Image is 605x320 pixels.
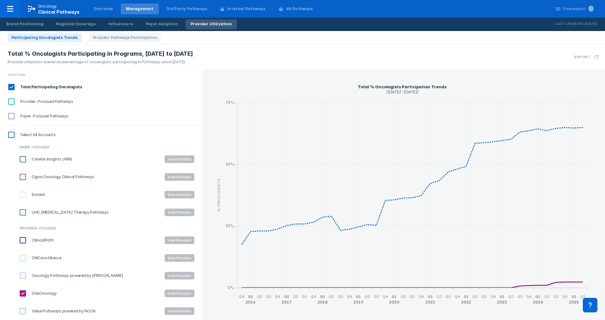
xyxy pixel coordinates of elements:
[562,294,568,299] tspan: Q4
[464,294,469,299] tspan: Q1
[553,294,558,299] tspan: Q3
[28,156,72,162] span: Carelon Insights (AIM)
[103,19,138,29] a: Influencers
[8,33,81,42] span: Participating Oncologists Trends
[481,294,486,299] tspan: Q3
[108,21,133,27] div: Influencers
[28,192,45,198] span: Evolent
[126,6,154,12] div: Management
[28,308,95,314] span: Value Pathways powered by NCCN
[225,223,234,228] text: 25%
[284,294,289,299] tspan: Q1
[191,21,232,27] div: Provider Utilization
[245,300,256,304] text: 2016
[583,298,597,312] div: Contact Support
[165,307,194,315] button: View Providers
[161,3,212,14] a: 3rd Party Pathways
[461,300,471,304] text: 2022
[227,6,265,12] div: Internal Pathways
[140,19,183,29] a: Payer Adoption
[165,236,194,244] button: View Providers
[401,294,406,299] tspan: Q2
[311,294,316,299] tspan: Q4
[239,294,244,299] tspan: Q4
[165,209,194,216] button: View Providers
[213,81,594,309] g: line chart entitled <div> <div style=' color: #0E2539; font-weight: bold; '>Total % Oncologists P...
[38,9,80,15] span: Clinical Pathways
[165,173,194,181] button: View Providers
[491,294,496,299] tspan: Q4
[544,294,550,299] tspan: Q2
[89,33,161,42] span: Provider Pathways Participation
[535,294,540,299] tspan: Q1
[121,3,159,14] a: Management
[320,294,325,299] tspan: Q1
[353,300,363,304] text: 2019
[347,294,352,299] tspan: Q4
[166,6,207,12] div: 3rd Party Pathways
[556,21,585,27] p: Last Updated:
[257,294,262,299] tspan: Q2
[574,55,590,59] h3: Export
[51,19,101,29] a: Regional Coverage
[38,3,57,9] p: Oncology
[383,294,388,299] tspan: Q4
[437,294,442,299] tspan: Q2
[282,300,292,304] text: 2017
[329,294,334,299] tspan: Q2
[56,21,95,27] div: Regional Coverage
[17,99,73,104] span: Provider-Focused Pathways
[517,294,523,299] tspan: Q3
[569,300,579,304] text: 2025
[17,113,68,119] span: Payer-Focused Pathways
[365,294,370,299] tspan: Q2
[302,294,307,299] tspan: Q3
[356,294,361,299] tspan: Q1
[165,254,194,262] button: View Providers
[358,84,446,89] tspan: Total % Oncologists Participation Trends
[580,294,585,299] tspan: Q2
[248,294,253,299] tspan: Q1
[497,300,507,304] text: 2023
[20,144,202,150] div: Payer-Focused
[17,84,82,90] span: Total Participating Oncologists
[28,237,53,243] span: ClinicalPath
[228,285,234,290] text: 0%
[165,290,194,297] button: View Providers
[286,6,313,12] div: VA Pathways
[225,100,234,105] text: 75%
[225,162,234,166] text: 50%
[165,155,194,163] button: View Providers
[1,19,49,29] a: Brand Positioning
[20,225,202,231] div: Provider-Focused
[386,89,419,94] tspan: ([DATE]-[DATE])
[28,210,109,215] span: UHC [MEDICAL_DATA] Therapy Pathways
[94,6,113,12] div: Overview
[146,21,178,27] div: Payer Adoption
[17,132,55,138] span: Select All Accounts
[419,294,424,299] tspan: Q4
[455,294,460,299] tspan: Q4
[317,300,328,304] text: 2018
[28,174,94,180] span: Cigna Oncology Clinical Pathways
[165,272,194,279] button: View Providers
[338,294,343,299] tspan: Q3
[526,294,532,299] tspan: Q4
[428,294,433,299] tspan: Q1
[293,294,298,299] tspan: Q2
[165,191,194,198] button: View Providers
[389,300,399,304] text: 2020
[472,294,478,299] tspan: Q2
[28,273,123,279] span: Oncology Pathways powered by [PERSON_NAME]
[28,291,57,296] span: OneOncology
[217,179,221,211] tspan: % ONCOLOGISTS
[425,300,435,304] text: 2021
[410,294,415,299] tspan: Q3
[563,6,594,12] div: Powerpoint
[499,294,504,299] tspan: Q1
[6,21,43,27] div: Brand Positioning
[88,3,118,14] a: Overview
[533,300,543,304] text: 2024
[275,294,280,299] tspan: Q4
[8,59,193,65] div: Provider utilization based on percentage of oncologists participating in Pathways since [DATE]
